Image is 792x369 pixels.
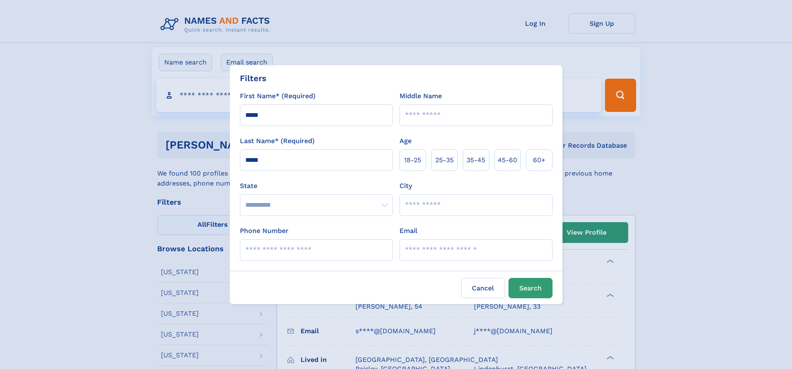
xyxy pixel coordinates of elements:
[400,181,412,191] label: City
[240,136,315,146] label: Last Name* (Required)
[404,155,421,165] span: 18‑25
[400,91,442,101] label: Middle Name
[240,181,393,191] label: State
[240,72,266,84] div: Filters
[466,155,485,165] span: 35‑45
[498,155,517,165] span: 45‑60
[461,278,505,298] label: Cancel
[240,226,289,236] label: Phone Number
[508,278,553,298] button: Search
[435,155,454,165] span: 25‑35
[533,155,545,165] span: 60+
[400,226,417,236] label: Email
[400,136,412,146] label: Age
[240,91,316,101] label: First Name* (Required)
